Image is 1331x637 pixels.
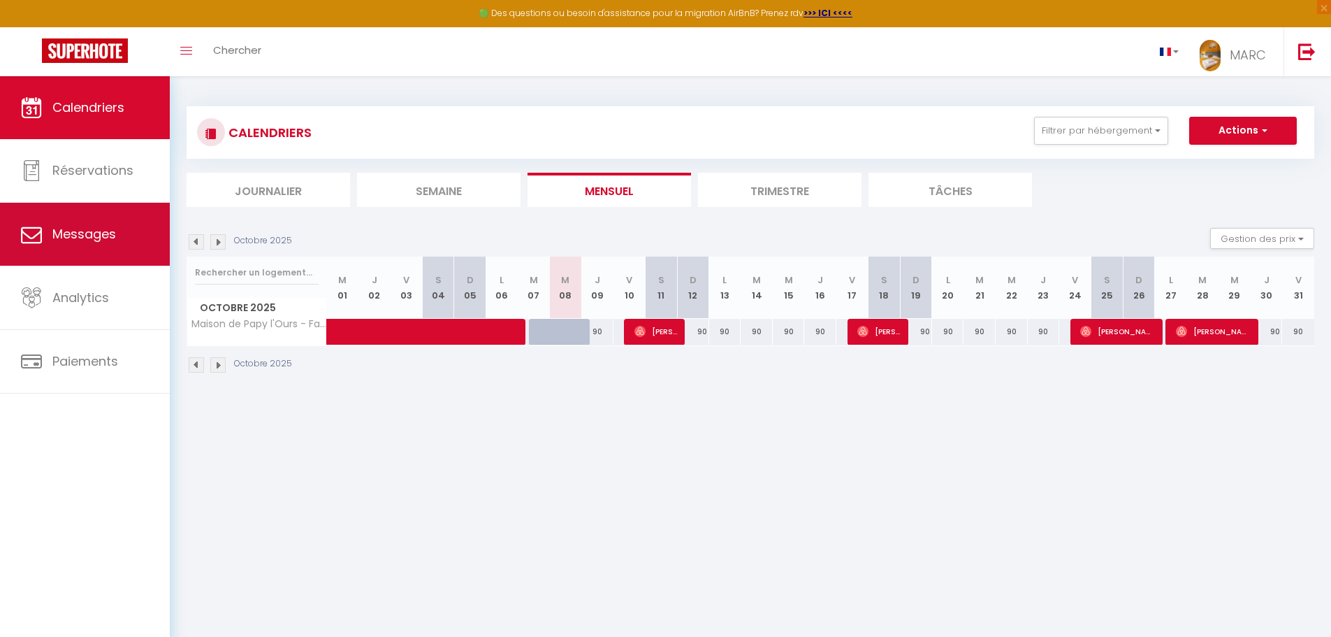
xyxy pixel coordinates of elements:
[785,273,793,287] abbr: M
[1282,257,1314,319] th: 31
[803,7,852,19] a: >>> ICI <<<<
[741,257,773,319] th: 14
[741,319,773,345] div: 90
[677,257,709,319] th: 12
[1200,40,1221,71] img: ...
[722,273,727,287] abbr: L
[52,289,109,306] span: Analytics
[912,273,919,287] abbr: D
[752,273,761,287] abbr: M
[626,273,632,287] abbr: V
[1230,273,1239,287] abbr: M
[849,273,855,287] abbr: V
[1198,273,1207,287] abbr: M
[187,298,326,318] span: Octobre 2025
[804,257,836,319] th: 16
[1080,318,1155,345] span: [PERSON_NAME]
[234,357,292,371] p: Octobre 2025
[187,173,350,207] li: Journalier
[1264,273,1270,287] abbr: J
[530,273,538,287] abbr: M
[773,257,805,319] th: 15
[1028,319,1060,345] div: 90
[963,319,996,345] div: 90
[1282,319,1314,345] div: 90
[645,257,677,319] th: 11
[709,257,741,319] th: 13
[1034,117,1168,145] button: Filtrer par hébergement
[975,273,984,287] abbr: M
[1091,257,1123,319] th: 25
[357,173,521,207] li: Semaine
[1008,273,1016,287] abbr: M
[550,257,582,319] th: 08
[422,257,454,319] th: 04
[1123,257,1155,319] th: 26
[1059,257,1091,319] th: 24
[1298,43,1316,60] img: logout
[500,273,504,287] abbr: L
[338,273,347,287] abbr: M
[581,257,613,319] th: 09
[677,319,709,345] div: 90
[454,257,486,319] th: 05
[932,319,964,345] div: 90
[613,257,646,319] th: 10
[963,257,996,319] th: 21
[1072,273,1078,287] abbr: V
[900,257,932,319] th: 19
[435,273,442,287] abbr: S
[1187,257,1219,319] th: 28
[1210,228,1314,249] button: Gestion des prix
[690,273,697,287] abbr: D
[996,319,1028,345] div: 90
[1251,257,1283,319] th: 30
[1219,257,1251,319] th: 29
[1104,273,1110,287] abbr: S
[946,273,950,287] abbr: L
[658,273,664,287] abbr: S
[213,43,261,57] span: Chercher
[804,319,836,345] div: 90
[1169,273,1173,287] abbr: L
[234,234,292,248] p: Octobre 2025
[1189,117,1297,145] button: Actions
[372,273,377,287] abbr: J
[1230,46,1266,64] span: MARC
[709,319,741,345] div: 90
[225,117,312,148] h3: CALENDRIERS
[52,99,124,116] span: Calendriers
[1155,257,1187,319] th: 27
[203,27,272,76] a: Chercher
[52,162,133,179] span: Réservations
[996,257,1028,319] th: 22
[1028,257,1060,319] th: 23
[403,273,409,287] abbr: V
[634,318,677,345] span: [PERSON_NAME]
[518,257,550,319] th: 07
[836,257,868,319] th: 17
[189,319,329,329] span: Maison de Papy l'Ours - Familiale - Climatisée
[528,173,691,207] li: Mensuel
[195,260,319,285] input: Rechercher un logement...
[1040,273,1046,287] abbr: J
[868,257,901,319] th: 18
[358,257,391,319] th: 02
[881,273,887,287] abbr: S
[868,173,1032,207] li: Tâches
[581,319,613,345] div: 90
[1295,273,1302,287] abbr: V
[857,318,900,345] span: [PERSON_NAME]
[52,225,116,243] span: Messages
[595,273,600,287] abbr: J
[42,38,128,63] img: Super Booking
[486,257,518,319] th: 06
[467,273,474,287] abbr: D
[391,257,423,319] th: 03
[932,257,964,319] th: 20
[698,173,861,207] li: Trimestre
[817,273,823,287] abbr: J
[773,319,805,345] div: 90
[1135,273,1142,287] abbr: D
